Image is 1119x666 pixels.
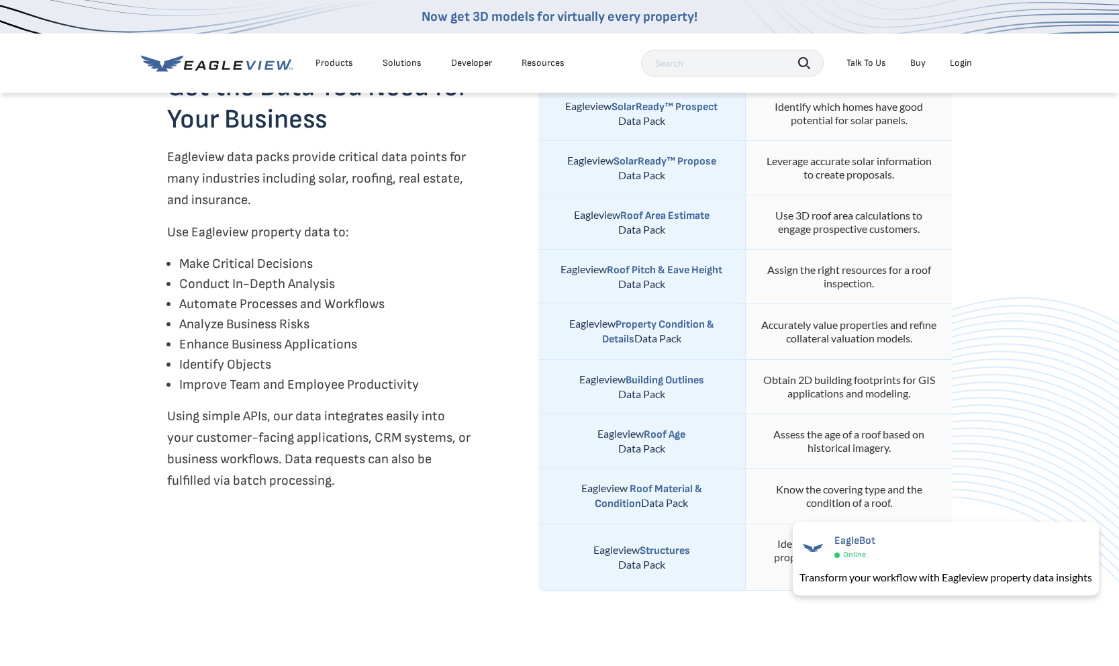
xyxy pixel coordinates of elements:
td: Identify all structure types on a property for assessment and GIS applications. [745,524,952,591]
input: Search [641,50,824,77]
li: Enhance Business Applications [179,334,471,354]
td: Eagleview Data Pack [538,414,745,469]
strong: So [614,155,626,168]
a: Roof Material &Condition [595,481,702,509]
td: Eagleview Data Pack [538,250,745,304]
li: Improve Team and Employee Productivity [179,375,471,395]
li: Analyze Business Risks [179,314,471,334]
td: Obtain 2D building footprints for GIS applications and modeling. [745,360,952,414]
li: Automate Processes and Workflows [179,294,471,314]
td: Use 3D roof area calculations to engage prospective customers. [745,195,952,250]
span: Online [843,550,866,560]
td: Eagleview Data Pack [538,469,745,524]
a: Roof Pitch & Eave Height [607,263,722,275]
td: Leverage accurate solar information to create proposals. [745,141,952,195]
a: Building Outlines [626,373,704,385]
li: Make Critical Decisions [179,254,471,274]
div: Solutions [383,57,422,69]
strong: Property Condition & Details [602,318,714,346]
strong: Roof Material & Condition [595,483,702,510]
strong: Roof Age [644,428,685,441]
strong: Building Outlines [626,374,704,387]
td: Know the covering type and the condition of a roof. [745,469,952,524]
a: Developer [451,57,492,69]
td: Assign the right resources for a roof inspection. [745,250,952,304]
a: Roof Age [644,427,685,440]
strong: SolarReady™ Prospect [612,101,718,113]
td: Eagleview Data Pack [538,360,745,414]
a: Structures [640,543,690,556]
div: Login [950,57,972,69]
a: Property Condition & Details [602,317,714,344]
img: EagleBot [799,534,826,561]
li: Conduct In-Depth Analysis [179,274,471,294]
h2: Get the Data You Need for Your Business [167,71,471,136]
td: Assess the age of a roof based on historical imagery. [745,414,952,469]
td: Eagleview Data Pack [538,87,745,141]
a: Buy [910,57,926,69]
td: Eagleview Data Pack [538,524,745,591]
td: Eagleview Data Pack [538,141,745,195]
strong: Structures [640,544,690,557]
div: Resources [522,57,565,69]
p: Use Eagleview property data to: [167,222,471,243]
span: EagleBot [834,534,875,547]
div: Transform your workflow with Eagleview property data insights [799,569,1092,585]
a: So [614,154,626,166]
td: Identify which homes have good potential for solar panels. [745,87,952,141]
p: Using simple APIs, our data integrates easily into your customer-facing applications, CRM systems... [167,406,471,491]
div: Talk To Us [846,57,886,69]
a: Roof Area Estimate [620,208,710,221]
td: Eagleview Data Pack [538,195,745,250]
p: Eagleview data packs provide critical data points for many industries including solar, roofing, r... [167,146,471,211]
a: Now get 3D models for virtually every property! [422,9,697,25]
li: Identify Objects [179,354,471,375]
a: SolarReady™ Prospect [612,99,718,112]
strong: Roof Area Estimate [620,209,710,222]
strong: larReady™ Propose [626,155,716,168]
div: Products [315,57,353,69]
td: Accurately value properties and refine collateral valuation models. [745,304,952,360]
td: Eagleview Data Pack [538,304,745,360]
strong: Roof Pitch & Eave Height [607,264,722,277]
a: larReady™ Propose [626,154,716,166]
